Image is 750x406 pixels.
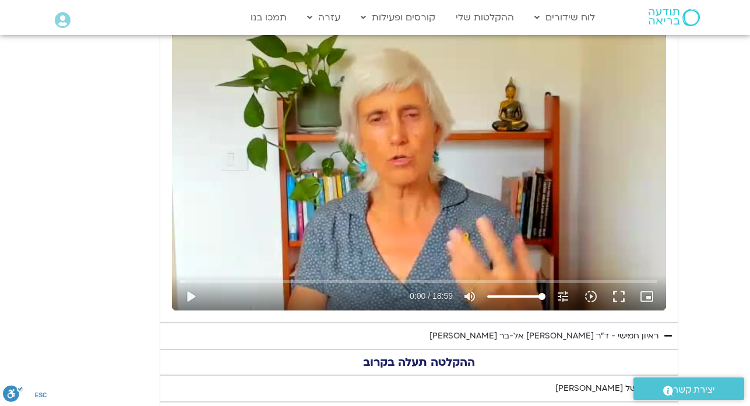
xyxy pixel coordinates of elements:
[160,375,678,402] summary: לימוד של [PERSON_NAME]
[529,6,601,29] a: לוח שידורים
[633,377,744,400] a: יצירת קשר
[245,6,293,29] a: תמכו בנו
[555,382,659,396] div: לימוד של [PERSON_NAME]
[450,6,520,29] a: ההקלטות שלי
[649,9,700,26] img: תודעה בריאה
[160,323,678,349] summary: ראיון חמישי - ד"ר [PERSON_NAME] אל-בר [PERSON_NAME]
[301,6,346,29] a: עזרה
[355,6,441,29] a: קורסים ופעילות
[166,356,672,369] h2: ההקלטה תעלה בקרוב
[429,329,659,343] div: ראיון חמישי - ד"ר [PERSON_NAME] אל-בר [PERSON_NAME]
[673,382,715,398] span: יצירת קשר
